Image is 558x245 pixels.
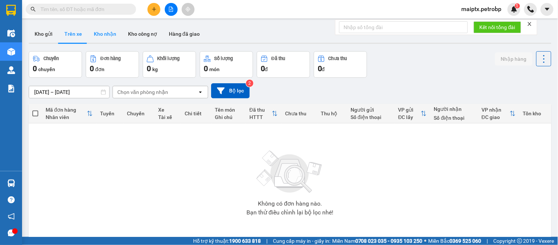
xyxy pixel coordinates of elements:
[434,115,474,121] div: Số điện thoại
[143,51,196,78] button: Khối lượng0kg
[40,5,127,13] input: Tìm tên, số ĐT hoặc mã đơn
[204,64,208,73] span: 0
[88,25,122,43] button: Kho nhận
[257,51,310,78] button: Đã thu0đ
[249,114,272,120] div: HTTT
[351,114,391,120] div: Số điện thoại
[424,239,427,242] span: ⚪️
[511,6,518,13] img: icon-new-feature
[185,7,191,12] span: aim
[246,210,333,216] div: Bạn thử điều chỉnh lại bộ lọc nhé!
[246,80,253,87] sup: 2
[474,21,521,33] button: Kết nối tổng đài
[90,64,94,73] span: 0
[515,3,520,8] sup: 1
[516,3,519,8] span: 1
[314,51,367,78] button: Chưa thu0đ
[487,237,488,245] span: |
[273,237,330,245] span: Cung cấp máy in - giấy in:
[31,7,36,12] span: search
[215,107,242,113] div: Tên món
[46,107,87,113] div: Mã đơn hàng
[152,7,157,12] span: plus
[450,238,481,244] strong: 0369 525 060
[478,104,519,123] th: Toggle SortBy
[7,179,15,187] img: warehouse-icon
[182,3,195,16] button: aim
[229,238,261,244] strong: 1900 633 818
[211,83,250,98] button: Bộ lọc
[8,230,15,237] span: message
[456,4,508,14] span: maiptx.petrobp
[355,238,423,244] strong: 0708 023 035 - 0935 103 250
[33,64,37,73] span: 0
[127,111,151,116] div: Chuyến
[7,85,15,92] img: solution-icon
[158,114,177,120] div: Tài xế
[6,5,16,16] img: logo-vxr
[398,107,421,113] div: VP gửi
[46,114,87,120] div: Nhân viên
[43,56,59,61] div: Chuyến
[495,52,533,66] button: Nhập hàng
[7,66,15,74] img: warehouse-icon
[541,3,554,16] button: caret-down
[148,3,160,16] button: plus
[285,111,313,116] div: Chưa thu
[86,51,139,78] button: Đơn hàng0đơn
[117,88,168,96] div: Chọn văn phòng nhận
[38,66,55,72] span: chuyến
[527,21,532,27] span: close
[258,201,322,207] div: Không có đơn hàng nào.
[168,7,174,12] span: file-add
[395,104,430,123] th: Toggle SortBy
[100,111,120,116] div: Tuyến
[321,111,344,116] div: Thu hộ
[544,6,551,13] span: caret-down
[266,237,267,245] span: |
[429,237,481,245] span: Miền Bắc
[249,107,272,113] div: Đã thu
[253,146,327,198] img: svg+xml;base64,PHN2ZyBjbGFzcz0ibGlzdC1wbHVnX19zdmciIHhtbG5zPSJodHRwOi8vd3d3LnczLm9yZy8yMDAwL3N2Zy...
[261,64,265,73] span: 0
[523,111,548,116] div: Tồn kho
[8,196,15,203] span: question-circle
[152,66,158,72] span: kg
[398,114,421,120] div: ĐC lấy
[163,25,206,43] button: Hàng đã giao
[434,106,474,112] div: Người nhận
[8,213,15,220] span: notification
[42,104,96,123] th: Toggle SortBy
[328,56,347,61] div: Chưa thu
[95,66,104,72] span: đơn
[7,48,15,56] img: warehouse-icon
[322,66,325,72] span: đ
[165,3,178,16] button: file-add
[246,104,281,123] th: Toggle SortBy
[147,64,151,73] span: 0
[332,237,423,245] span: Miền Nam
[527,6,534,13] img: phone-icon
[200,51,253,78] button: Số lượng0món
[29,51,82,78] button: Chuyến0chuyến
[157,56,180,61] div: Khối lượng
[481,107,509,113] div: VP nhận
[158,107,177,113] div: Xe
[339,21,468,33] input: Nhập số tổng đài
[198,89,203,95] svg: open
[318,64,322,73] span: 0
[351,107,391,113] div: Người gửi
[265,66,268,72] span: đ
[480,23,515,31] span: Kết nối tổng đài
[29,86,109,98] input: Select a date range.
[100,56,121,61] div: Đơn hàng
[271,56,285,61] div: Đã thu
[29,25,58,43] button: Kho gửi
[517,238,522,244] span: copyright
[215,114,242,120] div: Ghi chú
[214,56,233,61] div: Số lượng
[481,114,509,120] div: ĐC giao
[193,237,261,245] span: Hỗ trợ kỹ thuật:
[122,25,163,43] button: Kho công nợ
[7,29,15,37] img: warehouse-icon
